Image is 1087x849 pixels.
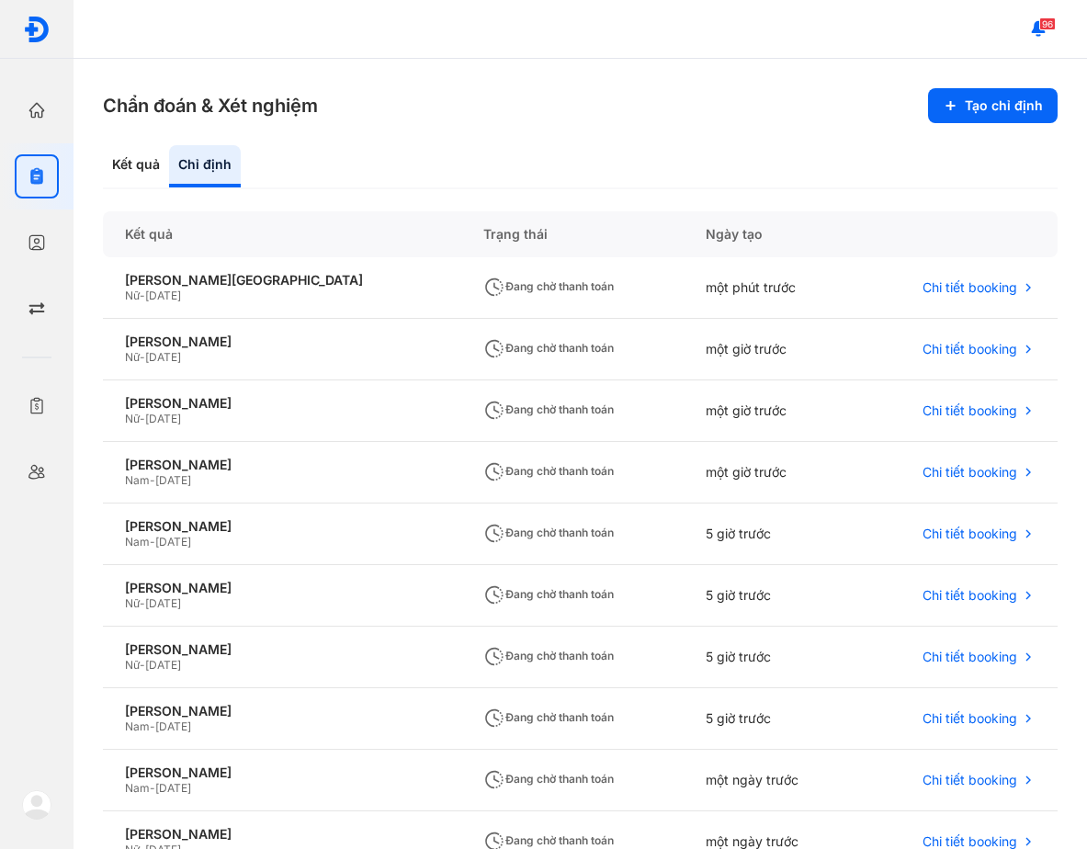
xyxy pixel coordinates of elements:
span: [DATE] [145,658,181,672]
span: [DATE] [155,781,191,795]
div: [PERSON_NAME] [125,641,439,658]
img: logo [22,790,51,820]
span: Nữ [125,412,140,425]
span: Đang chờ thanh toán [483,833,614,847]
span: [DATE] [155,535,191,549]
span: [DATE] [145,412,181,425]
span: Đang chờ thanh toán [483,772,614,786]
div: [PERSON_NAME] [125,580,439,596]
span: - [150,719,155,733]
img: logo [23,16,51,43]
span: Đang chờ thanh toán [483,710,614,724]
span: Chi tiết booking [923,772,1017,788]
div: [PERSON_NAME] [125,395,439,412]
button: Tạo chỉ định [928,88,1058,123]
div: [PERSON_NAME] [125,764,439,781]
span: [DATE] [155,719,191,733]
span: Chi tiết booking [923,587,1017,604]
div: Ngày tạo [684,211,857,257]
span: Đang chờ thanh toán [483,587,614,601]
span: Chi tiết booking [923,464,1017,481]
span: - [150,781,155,795]
div: 5 giờ trước [684,565,857,627]
span: Nữ [125,289,140,302]
div: một phút trước [684,257,857,319]
div: Kết quả [103,211,461,257]
span: Đang chờ thanh toán [483,649,614,662]
div: [PERSON_NAME] [125,703,439,719]
span: Đang chờ thanh toán [483,341,614,355]
div: một giờ trước [684,442,857,504]
span: Đang chờ thanh toán [483,402,614,416]
div: [PERSON_NAME][GEOGRAPHIC_DATA] [125,272,439,289]
span: Đang chờ thanh toán [483,464,614,478]
span: - [150,535,155,549]
span: Nữ [125,658,140,672]
span: Chi tiết booking [923,526,1017,542]
span: Nam [125,719,150,733]
span: [DATE] [145,350,181,364]
span: - [140,289,145,302]
span: [DATE] [145,289,181,302]
span: - [140,350,145,364]
div: một giờ trước [684,380,857,442]
span: Nam [125,473,150,487]
div: 5 giờ trước [684,688,857,750]
span: [DATE] [155,473,191,487]
div: [PERSON_NAME] [125,826,439,843]
span: Chi tiết booking [923,649,1017,665]
span: - [150,473,155,487]
h3: Chẩn đoán & Xét nghiệm [103,93,318,119]
span: Nữ [125,350,140,364]
div: một ngày trước [684,750,857,811]
div: 5 giờ trước [684,504,857,565]
div: 5 giờ trước [684,627,857,688]
span: 96 [1039,17,1056,30]
span: Đang chờ thanh toán [483,279,614,293]
div: [PERSON_NAME] [125,457,439,473]
span: Nam [125,535,150,549]
div: một giờ trước [684,319,857,380]
span: - [140,412,145,425]
span: [DATE] [145,596,181,610]
div: Kết quả [103,145,169,187]
span: Đang chờ thanh toán [483,526,614,539]
div: Chỉ định [169,145,241,187]
span: Chi tiết booking [923,341,1017,357]
div: [PERSON_NAME] [125,518,439,535]
div: [PERSON_NAME] [125,334,439,350]
span: Chi tiết booking [923,402,1017,419]
span: Chi tiết booking [923,279,1017,296]
div: Trạng thái [461,211,684,257]
span: - [140,596,145,610]
span: Chi tiết booking [923,710,1017,727]
span: - [140,658,145,672]
span: Nữ [125,596,140,610]
span: Nam [125,781,150,795]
